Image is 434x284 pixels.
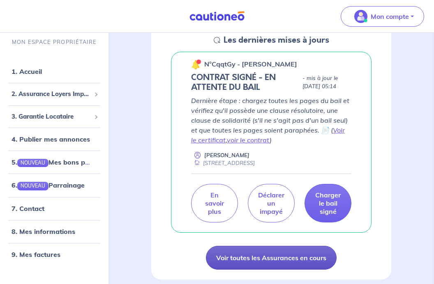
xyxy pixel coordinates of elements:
[302,74,351,91] p: - mis à jour le [DATE] 05:14
[204,59,297,69] p: n°CqqtGy - [PERSON_NAME]
[206,246,337,270] a: Voir toutes les Assurances en cours
[191,73,299,92] h5: CONTRAT SIGNÉ - EN ATTENTE DU BAIL
[12,112,91,121] span: 3. Garantie Locataire
[315,191,341,215] p: Charger le bail signé
[3,131,105,147] div: 4. Publier mes annonces
[12,89,91,99] span: 2. Assurance Loyers Impayés
[204,151,249,159] p: [PERSON_NAME]
[201,191,228,215] p: En savoir plus
[12,158,98,166] a: 5.NOUVEAUMes bons plans
[12,181,85,190] a: 6.NOUVEAUParrainage
[191,184,238,222] a: En savoir plus
[3,63,105,80] div: 1. Accueil
[371,11,409,21] p: Mon compte
[12,204,44,213] a: 7. Contact
[341,6,424,27] button: illu_account_valid_menu.svgMon compte
[3,154,105,170] div: 5.NOUVEAUMes bons plans
[248,184,295,222] a: Déclarer un impayé
[354,10,367,23] img: illu_account_valid_menu.svg
[227,136,270,144] a: voir le contrat
[191,126,345,144] a: Voir le certificat
[3,177,105,194] div: 6.NOUVEAUParrainage
[12,227,75,236] a: 8. Mes informations
[191,73,351,92] div: state: CONTRACT-SIGNED, Context: NEW,MAYBE-CERTIFICATE,ALONE,LESSOR-DOCUMENTS
[191,159,255,167] div: [STREET_ADDRESS]
[12,135,90,143] a: 4. Publier mes annonces
[12,250,60,259] a: 9. Mes factures
[3,246,105,263] div: 9. Mes factures
[3,109,105,125] div: 3. Garantie Locataire
[186,11,248,21] img: Cautioneo
[3,86,105,102] div: 2. Assurance Loyers Impayés
[12,38,97,46] p: MON ESPACE PROPRIÉTAIRE
[191,96,351,145] p: Dernière étape : chargez toutes les pages du bail et vérifiez qu'il possède une clause résolutoir...
[224,35,329,45] h5: Les dernières mises à jours
[3,200,105,217] div: 7. Contact
[3,223,105,240] div: 8. Mes informations
[191,60,201,69] img: 🔔
[305,184,351,222] a: Charger le bail signé
[12,67,42,76] a: 1. Accueil
[258,191,284,215] p: Déclarer un impayé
